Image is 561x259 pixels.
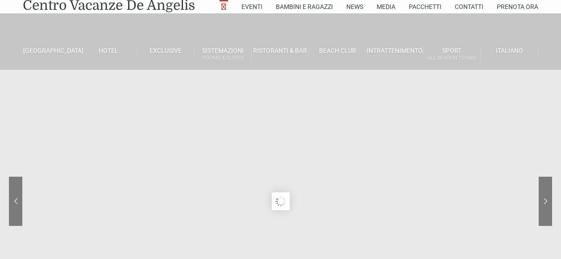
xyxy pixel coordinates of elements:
[195,47,252,63] a: SistemazioniRooms & Suites
[496,47,523,54] span: Italiano
[366,47,424,55] a: Intrattenimento
[424,47,481,63] a: SportAll Season Tennis
[23,47,80,55] a: [GEOGRAPHIC_DATA]
[481,47,538,55] a: Italiano
[80,47,137,55] a: Hotel
[309,47,366,55] a: Beach Club
[195,54,251,62] small: Rooms & Suites
[252,47,309,55] a: Ristoranti & Bar
[424,54,480,62] small: All Season Tennis
[137,47,195,55] a: Exclusive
